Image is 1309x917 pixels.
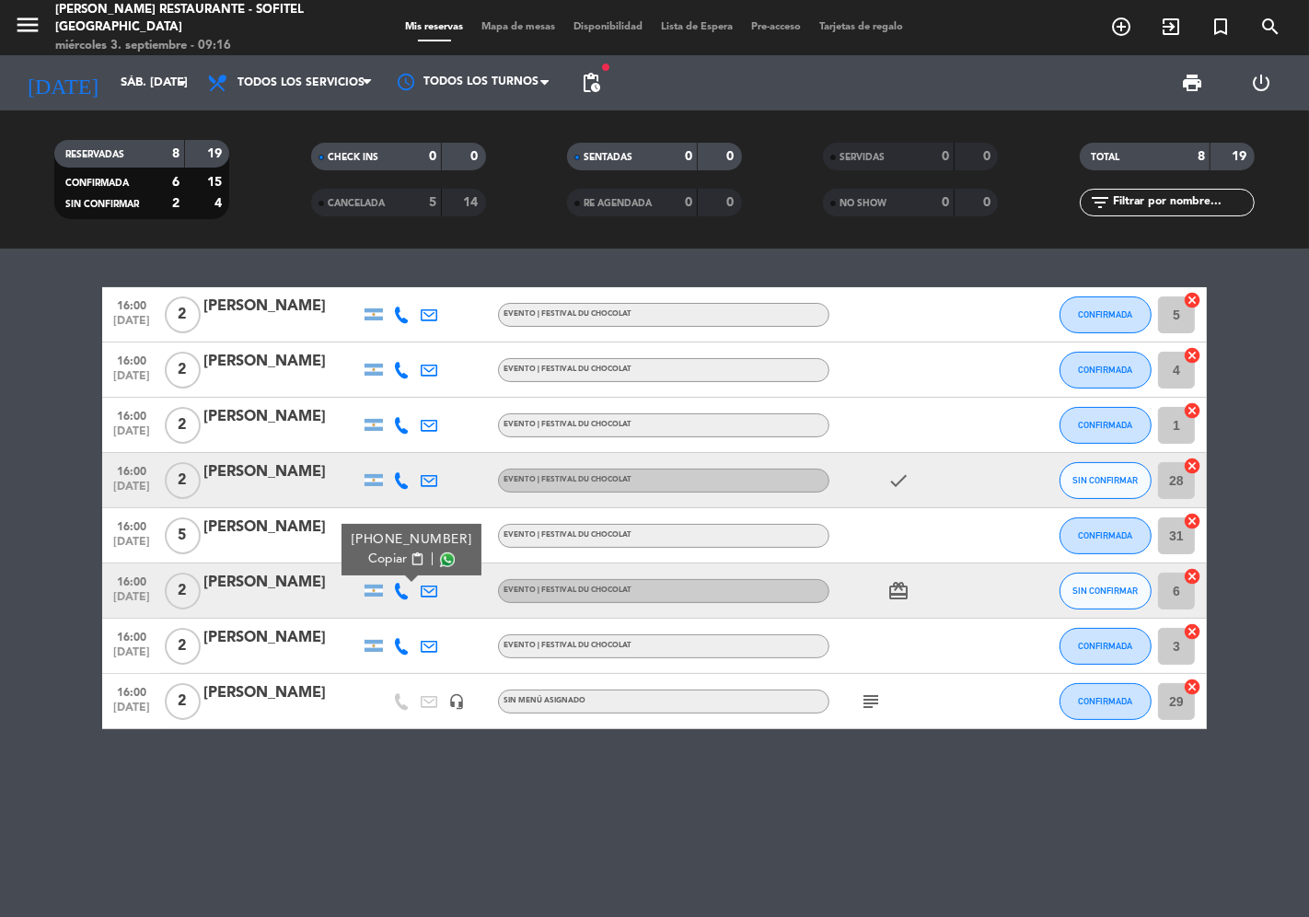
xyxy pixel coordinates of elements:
span: 16:00 [109,294,155,315]
strong: 0 [429,150,436,163]
strong: 5 [429,196,436,209]
i: search [1259,16,1281,38]
span: EVENTO | Festival Du Chocolat [504,586,631,594]
span: [DATE] [109,646,155,667]
span: CONFIRMADA [1079,530,1133,540]
strong: 0 [470,150,481,163]
div: [PERSON_NAME] restaurante - Sofitel [GEOGRAPHIC_DATA] [55,1,314,37]
strong: 8 [1198,150,1205,163]
span: [DATE] [109,370,155,391]
i: filter_list [1089,192,1111,214]
span: | [431,550,434,569]
strong: 15 [207,176,226,189]
span: NO SHOW [840,199,886,208]
i: turned_in_not [1210,16,1232,38]
i: [DATE] [14,63,111,103]
span: EVENTO | Festival Du Chocolat [504,531,631,539]
div: [PERSON_NAME] [203,626,360,650]
span: 2 [165,296,201,333]
span: CONFIRMADA [1079,309,1133,319]
span: 16:00 [109,459,155,481]
span: Todos los servicios [237,76,365,89]
strong: 14 [463,196,481,209]
span: 2 [165,462,201,499]
div: [PERSON_NAME] [203,571,360,595]
div: LOG OUT [1227,55,1296,110]
button: CONFIRMADA [1060,296,1152,333]
strong: 2 [172,197,180,210]
span: [DATE] [109,591,155,612]
span: CONFIRMADA [1079,641,1133,651]
span: 2 [165,573,201,609]
i: check [887,470,909,492]
span: CHECK INS [328,153,378,162]
span: Reserva especial [1196,11,1245,42]
strong: 0 [727,150,738,163]
span: 2 [165,628,201,665]
span: 2 [165,407,201,444]
strong: 19 [207,147,226,160]
div: [PERSON_NAME] [203,460,360,484]
button: SIN CONFIRMAR [1060,573,1152,609]
strong: 0 [942,196,949,209]
span: CANCELADA [328,199,385,208]
span: [DATE] [109,315,155,336]
button: CONFIRMADA [1060,517,1152,554]
span: CONFIRMADA [1079,420,1133,430]
span: SIN CONFIRMAR [1073,475,1139,485]
span: BUSCAR [1245,11,1295,42]
span: TOTAL [1091,153,1119,162]
span: 5 [165,517,201,554]
strong: 0 [983,150,994,163]
strong: 0 [685,196,692,209]
span: CONFIRMADA [65,179,129,188]
span: 16:00 [109,570,155,591]
span: 16:00 [109,680,155,702]
span: CONFIRMADA [1079,696,1133,706]
span: RE AGENDADA [584,199,652,208]
strong: 8 [172,147,180,160]
span: [DATE] [109,481,155,502]
strong: 0 [983,196,994,209]
i: card_giftcard [887,580,909,602]
span: 16:00 [109,349,155,370]
strong: 0 [685,150,692,163]
span: Pre-acceso [743,22,811,32]
span: EVENTO | Festival Du Chocolat [504,421,631,428]
div: [PHONE_NUMBER] [352,530,472,550]
div: [PERSON_NAME] [203,350,360,374]
i: subject [860,691,882,713]
i: cancel [1183,678,1201,696]
span: EVENTO | Festival Du Chocolat [504,642,631,649]
i: menu [14,11,41,39]
span: fiber_manual_record [600,62,611,73]
span: SENTADAS [584,153,632,162]
span: 16:00 [109,625,155,646]
input: Filtrar por nombre... [1111,192,1254,213]
span: EVENTO | Festival Du Chocolat [504,366,631,373]
i: cancel [1183,291,1201,309]
button: menu [14,11,41,45]
span: Mapa de mesas [473,22,565,32]
button: CONFIRMADA [1060,352,1152,389]
i: exit_to_app [1160,16,1182,38]
i: cancel [1183,346,1201,365]
i: cancel [1183,401,1201,420]
div: miércoles 3. septiembre - 09:16 [55,37,314,55]
span: Sin menú asignado [504,697,585,704]
i: cancel [1183,457,1201,475]
i: power_settings_new [1250,72,1272,94]
button: SIN CONFIRMAR [1060,462,1152,499]
span: Mis reservas [397,22,473,32]
strong: 0 [942,150,949,163]
i: headset_mic [448,693,465,710]
span: 2 [165,352,201,389]
strong: 0 [727,196,738,209]
i: cancel [1183,512,1201,530]
button: CONFIRMADA [1060,628,1152,665]
span: Disponibilidad [565,22,653,32]
button: CONFIRMADA [1060,407,1152,444]
span: 16:00 [109,515,155,536]
span: [DATE] [109,425,155,447]
span: pending_actions [580,72,602,94]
